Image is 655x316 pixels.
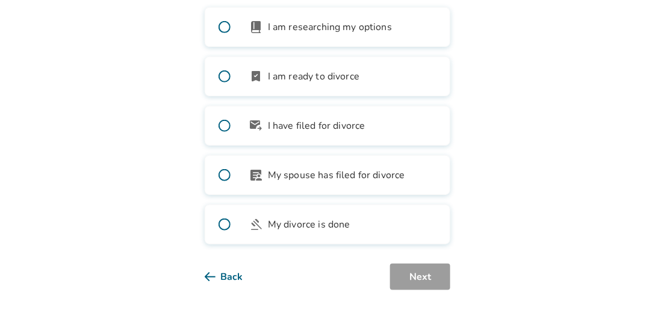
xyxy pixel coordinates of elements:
[249,20,263,34] span: book_2
[249,217,263,232] span: gavel
[268,69,359,84] span: I am ready to divorce
[249,69,263,84] span: bookmark_check
[268,20,392,34] span: I am researching my options
[268,168,405,182] span: My spouse has filed for divorce
[268,217,350,232] span: My divorce is done
[595,258,655,316] iframe: Chat Widget
[268,119,365,133] span: I have filed for divorce
[390,264,450,290] button: Next
[249,168,263,182] span: article_person
[205,264,262,290] button: Back
[249,119,263,133] span: outgoing_mail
